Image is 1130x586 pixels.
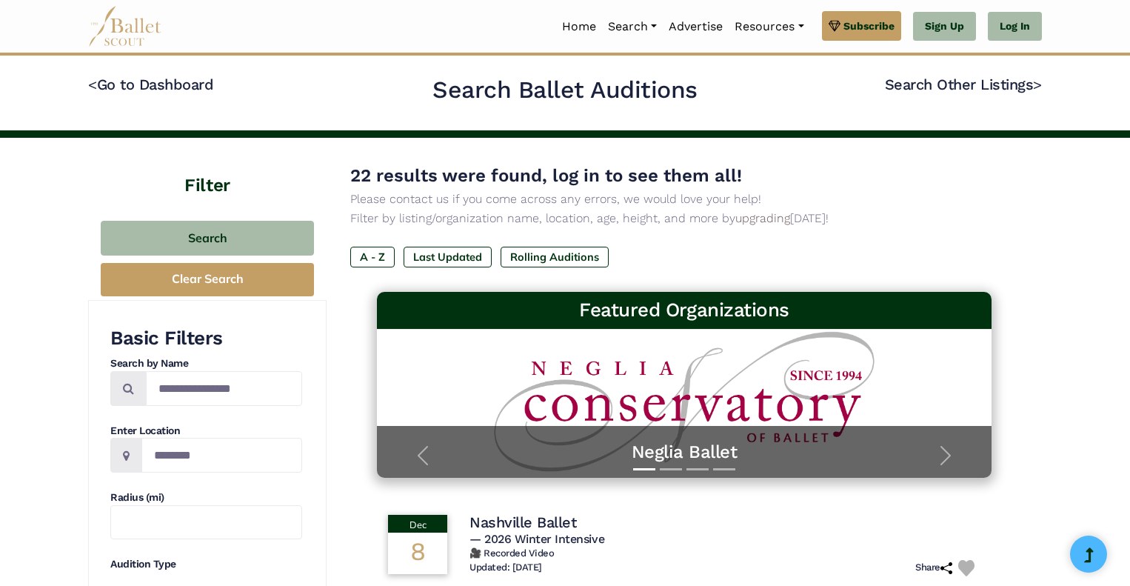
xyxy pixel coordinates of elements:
a: <Go to Dashboard [88,76,213,93]
h2: Search Ballet Auditions [432,75,698,106]
span: Subscribe [843,18,895,34]
img: gem.svg [829,18,840,34]
label: Last Updated [404,247,492,267]
h3: Featured Organizations [389,298,980,323]
div: 8 [388,533,447,574]
button: Search [101,221,314,256]
h4: Filter [88,138,327,199]
a: Search [602,11,663,42]
h3: Basic Filters [110,326,302,351]
p: Please contact us if you come across any errors, we would love your help! [350,190,1018,209]
a: Sign Up [913,12,976,41]
label: A - Z [350,247,395,267]
input: Search by names... [146,371,302,406]
a: Resources [729,11,809,42]
a: upgrading [735,211,790,225]
h4: Audition Type [110,557,302,572]
a: Advertise [663,11,729,42]
button: Slide 3 [686,461,709,478]
input: Location [141,438,302,473]
span: — 2026 Winter Intensive [469,532,604,546]
h4: Nashville Ballet [469,513,576,532]
a: Log In [988,12,1042,41]
h4: Radius (mi) [110,490,302,505]
code: > [1033,75,1042,93]
button: Slide 4 [713,461,735,478]
a: Search Other Listings> [885,76,1042,93]
h6: Updated: [DATE] [469,562,542,574]
h4: Enter Location [110,424,302,439]
h6: 🎥 Recorded Video [469,547,980,560]
p: Filter by listing/organization name, location, age, height, and more by [DATE]! [350,209,1018,228]
a: Home [556,11,602,42]
a: Subscribe [822,11,901,41]
h4: Search by Name [110,356,302,371]
button: Slide 1 [633,461,655,478]
button: Clear Search [101,263,314,296]
h6: Share [915,562,952,574]
code: < [88,75,97,93]
div: Dec [388,515,447,533]
a: Neglia Ballet [392,441,977,464]
span: 22 results were found, log in to see them all! [350,165,742,186]
label: Rolling Auditions [501,247,609,267]
button: Slide 2 [660,461,682,478]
